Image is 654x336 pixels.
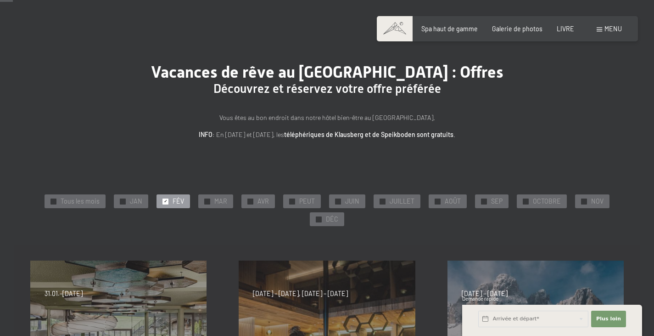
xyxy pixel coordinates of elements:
font: Découvrez et réservez votre offre préférée [213,82,441,96]
font: : En [DATE] et [DATE], les [212,131,284,138]
font: NOV [591,197,604,205]
button: Plus loin [591,311,626,327]
a: Spa haut de gamme [421,25,478,33]
font: ✓ [336,199,340,204]
font: ✓ [249,199,252,204]
font: FÉV [173,197,184,205]
font: [DATE] – [DATE], [DATE] – [DATE] [253,290,348,297]
font: menu [604,25,622,33]
font: Vacances de rêve au [GEOGRAPHIC_DATA] : Offres [151,63,503,81]
font: JUILLET [390,197,414,205]
font: AVR [257,197,269,205]
font: JAN [130,197,142,205]
font: [DATE] – [DATE] [462,290,508,297]
font: ✓ [482,199,486,204]
font: OCTOBRE [533,197,561,205]
font: ✓ [317,216,321,222]
font: Demande rapide [462,296,498,302]
font: téléphériques de Klausberg et de Speikboden sont gratuits [284,131,453,138]
font: ✓ [121,199,125,204]
font: INFO [199,131,212,138]
font: ✓ [436,199,439,204]
font: 31.01.–[DATE] [45,290,83,297]
font: ✓ [524,199,527,204]
font: DÉC [326,215,338,223]
font: PEUT [299,197,315,205]
font: AOÛT [445,197,461,205]
font: JUIN [345,197,359,205]
font: Vous êtes au bon endroit dans notre hôtel bien-être au [GEOGRAPHIC_DATA]. [219,114,435,121]
font: ✓ [582,199,586,204]
font: ✓ [291,199,294,204]
font: Plus loin [596,316,621,322]
font: . [453,131,455,138]
a: Galerie de photos [492,25,542,33]
font: ✓ [381,199,385,204]
font: Tous les mois [61,197,100,205]
a: LIVRE [557,25,574,33]
font: ✓ [52,199,56,204]
font: ✓ [206,199,209,204]
font: ✓ [164,199,168,204]
font: MAR [214,197,227,205]
font: SEP [491,197,503,205]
